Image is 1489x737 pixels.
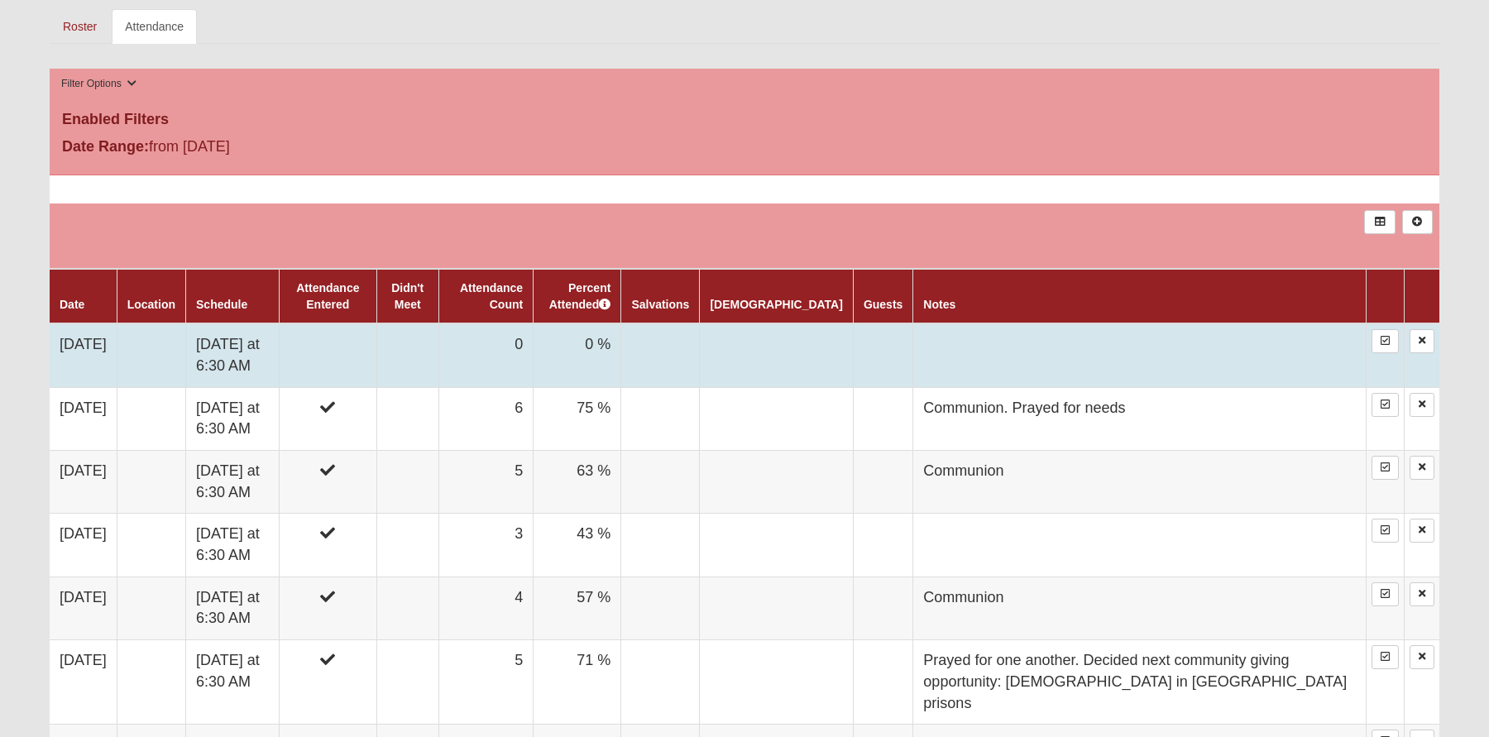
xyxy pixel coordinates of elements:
a: Delete [1410,456,1434,480]
a: Notes [923,298,955,311]
a: Date [60,298,84,311]
td: [DATE] at 6:30 AM [186,577,280,639]
th: Salvations [621,269,700,323]
a: Export to Excel [1364,210,1395,234]
label: Date Range: [62,136,149,158]
td: [DATE] [50,323,117,387]
td: 43 % [534,514,621,577]
a: Alt+N [1402,210,1433,234]
td: Prayed for one another. Decided next community giving opportunity: [DEMOGRAPHIC_DATA] in [GEOGRAP... [913,640,1367,725]
td: 71 % [534,640,621,725]
td: 6 [438,387,534,450]
button: Filter Options [56,75,141,93]
td: 57 % [534,577,621,639]
a: Attendance [112,9,197,44]
td: Communion. Prayed for needs [913,387,1367,450]
a: Attendance Count [460,281,523,311]
a: Didn't Meet [391,281,424,311]
td: [DATE] at 6:30 AM [186,640,280,725]
td: 0 [438,323,534,387]
a: Delete [1410,329,1434,353]
td: [DATE] at 6:30 AM [186,514,280,577]
a: Delete [1410,645,1434,669]
th: Guests [853,269,912,323]
td: Communion [913,450,1367,513]
td: 0 % [534,323,621,387]
td: [DATE] [50,450,117,513]
a: Location [127,298,175,311]
td: [DATE] [50,514,117,577]
a: Delete [1410,519,1434,543]
th: [DEMOGRAPHIC_DATA] [700,269,853,323]
td: [DATE] [50,640,117,725]
td: 5 [438,450,534,513]
a: Attendance Entered [296,281,359,311]
a: Roster [50,9,110,44]
a: Enter Attendance [1372,456,1399,480]
td: 3 [438,514,534,577]
td: 63 % [534,450,621,513]
a: Delete [1410,582,1434,606]
a: Enter Attendance [1372,329,1399,353]
td: 75 % [534,387,621,450]
td: [DATE] [50,577,117,639]
a: Delete [1410,393,1434,417]
a: Schedule [196,298,247,311]
td: 4 [438,577,534,639]
a: Enter Attendance [1372,645,1399,669]
td: Communion [913,577,1367,639]
td: [DATE] at 6:30 AM [186,450,280,513]
a: Percent Attended [549,281,611,311]
td: 5 [438,640,534,725]
td: [DATE] at 6:30 AM [186,387,280,450]
h4: Enabled Filters [62,111,1427,129]
a: Enter Attendance [1372,393,1399,417]
a: Enter Attendance [1372,582,1399,606]
div: from [DATE] [50,136,513,162]
a: Enter Attendance [1372,519,1399,543]
td: [DATE] at 6:30 AM [186,323,280,387]
td: [DATE] [50,387,117,450]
